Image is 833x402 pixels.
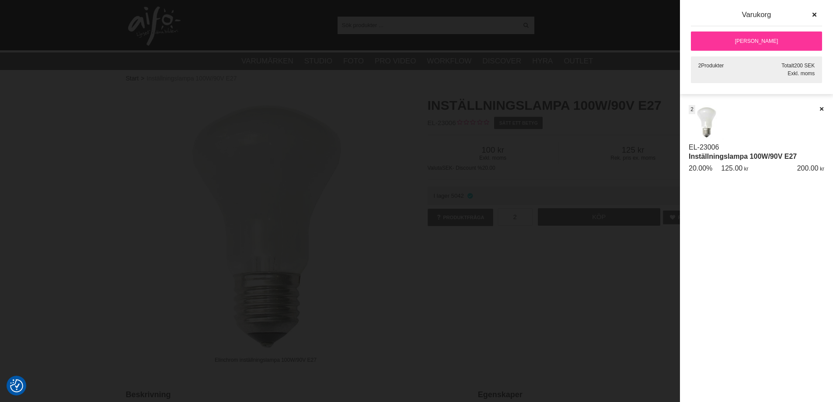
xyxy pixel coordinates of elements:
[721,164,742,172] span: 125.00
[689,143,719,151] a: EL-23006
[781,63,794,69] span: Totalt
[698,63,701,69] span: 2
[691,31,822,51] a: [PERSON_NAME]
[794,63,815,69] span: 200 SEK
[689,105,724,140] img: Inställningslampa 100W/90V E27
[10,378,23,394] button: Samtyckesinställningar
[10,379,23,392] img: Revisit consent button
[701,63,724,69] span: Produkter
[742,10,771,19] span: Varukorg
[689,153,797,160] a: Inställningslampa 100W/90V E27
[689,164,712,172] span: 20.00%
[797,164,819,172] span: 200.00
[788,70,815,77] span: Exkl. moms
[690,105,694,113] span: 2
